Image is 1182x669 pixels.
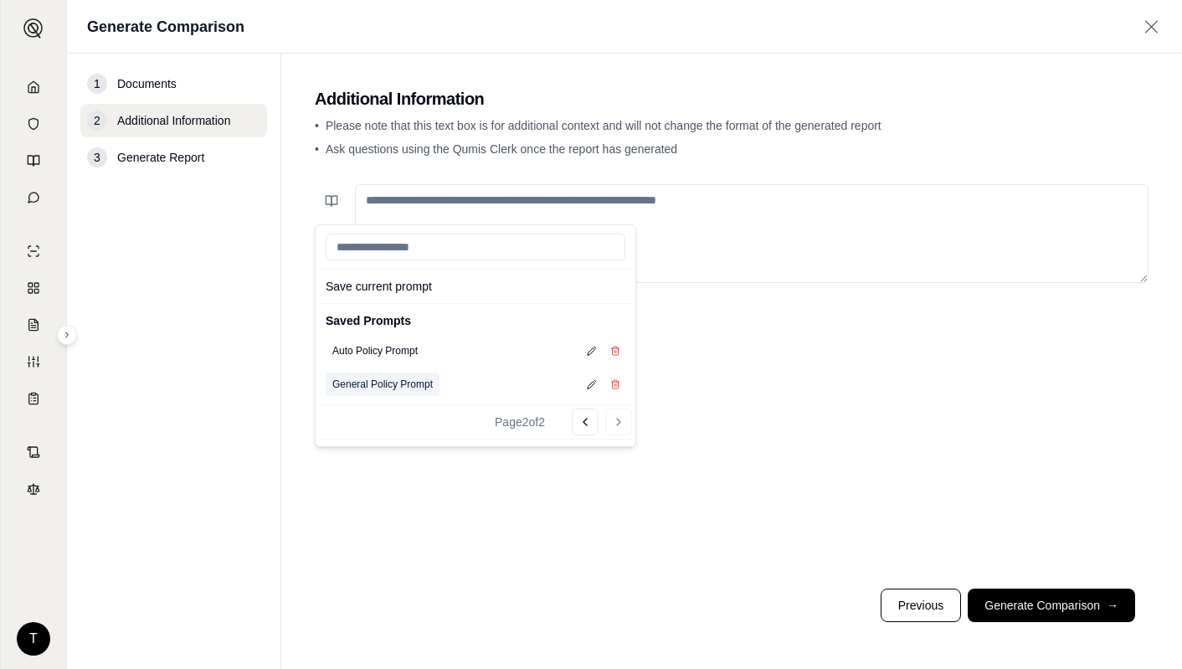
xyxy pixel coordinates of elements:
span: • [315,119,319,132]
h1: Generate Comparison [87,15,244,39]
span: Generate Report [117,149,204,166]
span: Additional Information [117,112,230,129]
span: Ask questions using the Qumis Clerk once the report has generated [326,142,677,156]
button: General Policy Prompt [326,373,439,396]
button: Previous [881,589,961,622]
span: → [1107,597,1118,614]
button: Expand sidebar [57,325,77,345]
span: Documents [117,75,177,92]
a: Coverage Table [11,382,56,415]
div: 2 [87,111,107,131]
a: Home [11,70,56,104]
a: Single Policy [11,234,56,268]
button: Generate Comparison→ [968,589,1135,622]
a: Prompt Library [11,144,56,178]
button: Auto Policy Prompt [326,339,424,363]
a: Documents Vault [11,107,56,141]
a: Legal Search Engine [11,472,56,506]
button: Save current prompt [319,273,632,300]
h2: Additional Information [315,87,1149,111]
div: 3 [87,147,107,167]
span: • [315,142,319,156]
a: Contract Analysis [11,435,56,469]
a: Claim Coverage [11,308,56,342]
a: Policy Comparisons [11,271,56,305]
div: T [17,622,50,656]
div: Saved Prompts [319,307,632,334]
img: Expand sidebar [23,18,44,39]
div: Page 2 of 2 [495,414,545,430]
a: Custom Report [11,345,56,378]
button: Expand sidebar [17,12,50,45]
a: Chat [11,181,56,214]
div: 1 [87,74,107,94]
span: Please note that this text box is for additional context and will not change the format of the ge... [326,119,881,132]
